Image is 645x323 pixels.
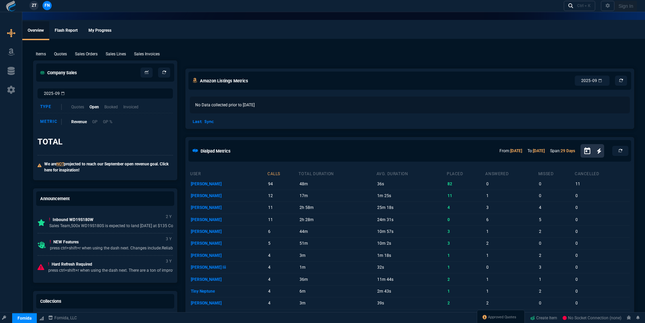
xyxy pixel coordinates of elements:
span: No Socket Connection (none) [563,316,621,320]
p: Quotes [71,104,84,110]
p: 5 [268,239,297,248]
p: Span: [550,148,575,154]
th: calls [267,168,298,178]
p: 1 [486,251,537,260]
p: 44m [300,227,375,236]
span: Approved Quotes [488,315,516,320]
p: 1m [300,263,375,272]
p: We are projected to reach our September open revenue goal. Click here for inspiration! [44,161,173,173]
p: 17m [300,191,375,200]
a: [DATE] [510,149,522,153]
p: 3 [447,227,484,236]
p: 1 [486,287,537,296]
h5: Amazon Listings Metrics [200,78,248,84]
p: No Data collected prior to [DATE] [190,97,630,113]
p: 10m 57s [377,227,445,236]
p: 2m 43s [377,287,445,296]
p: 2 [486,239,537,248]
p: 1 [447,263,484,272]
p: GP [92,119,98,125]
p: Hard Refresh Required [48,261,177,267]
p: 0 [575,263,629,272]
p: 4 [268,263,297,272]
p: 24m 31s [377,215,445,224]
p: Open [89,104,99,110]
span: FN [45,2,50,8]
div: Type [40,104,62,110]
th: avg. duration [376,168,446,178]
h5: Collections [40,298,61,304]
p: 0 [575,227,629,236]
p: 3 Y [164,235,173,243]
button: Open calendar [583,146,597,156]
p: Quotes [54,51,67,57]
th: missed [538,168,574,178]
p: 0 [575,215,629,224]
th: user [190,168,267,178]
p: 3 [486,203,537,212]
p: To: [527,148,545,154]
p: Sales Invoices [134,51,160,57]
p: NEW Features [50,239,180,245]
a: Overview [22,21,49,40]
p: [PERSON_NAME] [191,275,266,284]
p: 82 [447,179,484,189]
p: 0 [575,287,629,296]
p: 2 [447,298,484,308]
p: [PERSON_NAME] [191,227,266,236]
p: 11m 44s [377,275,445,284]
p: 1 [447,287,484,296]
p: 0 [539,179,573,189]
p: 32s [377,263,445,272]
p: 25m 18s [377,203,445,212]
span: ZT [32,2,36,8]
p: 0 [575,251,629,260]
p: 2 [539,287,573,296]
p: 1 [486,275,537,284]
p: 11 [268,203,297,212]
p: 4 [268,251,297,260]
p: 0 [575,191,629,200]
h3: TOTAL [37,137,62,147]
p: 2 [539,227,573,236]
th: answered [485,168,538,178]
p: 1m 25s [377,191,445,200]
p: Items [36,51,46,57]
p: 10m 2s [377,239,445,248]
p: 2h 58m [300,203,375,212]
p: 3 [539,263,573,272]
p: 3 Y [164,257,173,265]
a: 29 Days [561,149,575,153]
p: 0 [486,263,537,272]
p: 1m 18s [377,251,445,260]
p: 4 [268,298,297,308]
p: 1 [486,227,537,236]
p: Inbound WD19S180W [49,217,185,223]
p: 0 [575,298,629,308]
p: 36s [377,179,445,189]
p: Sales Lines [106,51,126,57]
p: 6m [300,287,375,296]
p: 0 [447,215,484,224]
h5: Company Sales [40,70,77,76]
p: 4 [539,203,573,212]
p: GP % [103,119,112,125]
th: total duration [298,168,376,178]
p: 0 [486,179,537,189]
p: Revenue [71,119,87,125]
th: cancelled [574,168,630,178]
a: My Progress [83,21,117,40]
p: 0 [575,203,629,212]
p: 2 [447,275,484,284]
p: 3m [300,251,375,260]
p: Sales Team,500x WD19S180S is expected to land [DATE] at $135 Cost be... [49,223,185,229]
p: From: [499,148,522,154]
p: [PERSON_NAME] [191,203,266,212]
div: Ctrl + K [577,3,591,8]
p: [PERSON_NAME] Iii [191,263,266,272]
p: 4 [268,287,297,296]
span: NOT [56,162,64,166]
a: [DATE] [533,149,545,153]
p: 2 [486,298,537,308]
p: [PERSON_NAME] [191,239,266,248]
